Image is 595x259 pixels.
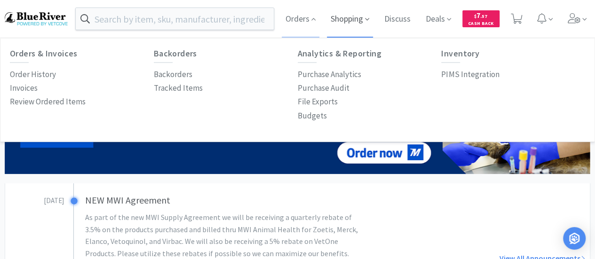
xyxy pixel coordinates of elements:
[85,193,395,208] h3: NEW MWI Agreement
[154,68,192,81] a: Backorders
[298,95,338,108] p: File Exports
[474,13,476,19] span: $
[381,15,414,24] a: Discuss
[462,6,500,31] a: $7.57Cash Back
[154,82,203,94] p: Tracked Items
[298,82,349,94] p: Purchase Audit
[298,110,327,122] p: Budgets
[563,227,586,250] div: Open Intercom Messenger
[10,82,38,94] p: Invoices
[5,12,68,25] img: b17b0d86f29542b49a2f66beb9ff811a.png
[298,95,338,109] a: File Exports
[468,21,494,27] span: Cash Back
[10,95,86,109] a: Review Ordered Items
[5,193,64,206] h3: [DATE]
[441,49,585,58] h6: Inventory
[474,11,487,20] span: 7
[154,81,203,95] a: Tracked Items
[10,49,154,58] h6: Orders & Invoices
[298,68,361,81] a: Purchase Analytics
[298,49,442,58] h6: Analytics & Reporting
[10,81,38,95] a: Invoices
[441,68,499,81] a: PIMS Integration
[298,81,349,95] a: Purchase Audit
[298,109,327,123] a: Budgets
[10,95,86,108] p: Review Ordered Items
[154,49,298,58] h6: Backorders
[76,8,274,30] input: Search by item, sku, manufacturer, ingredient, size...
[480,13,487,19] span: . 57
[10,68,56,81] a: Order History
